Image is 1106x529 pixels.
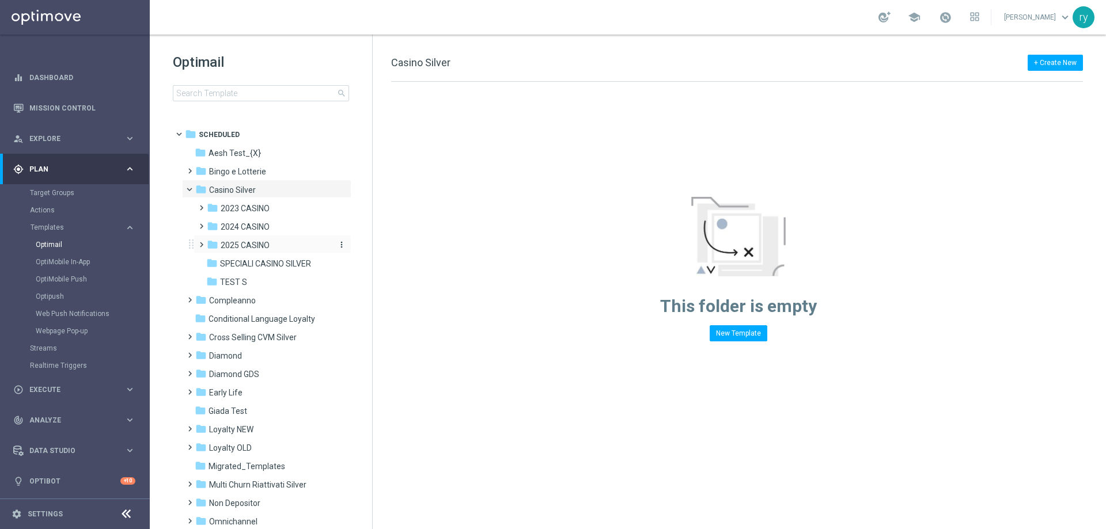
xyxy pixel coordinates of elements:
[391,56,450,68] span: Casino Silver
[13,385,24,395] i: play_circle_outline
[337,89,346,98] span: search
[13,164,24,174] i: gps_fixed
[36,292,120,301] a: Optipush
[195,349,207,361] i: folder
[30,340,149,357] div: Streams
[13,446,124,456] div: Data Studio
[185,128,196,140] i: folder
[30,188,120,197] a: Target Groups
[13,466,135,496] div: Optibot
[335,239,346,250] button: more_vert
[13,385,136,394] button: play_circle_outline Execute keyboard_arrow_right
[30,344,120,353] a: Streams
[209,314,315,324] span: Conditional Language Loyalty
[29,93,135,123] a: Mission Control
[195,442,207,453] i: folder
[209,166,266,177] span: Bingo e Lotterie
[36,253,149,271] div: OptiMobile In-App
[29,166,124,173] span: Plan
[207,202,218,214] i: folder
[710,325,767,341] button: New Template
[691,197,786,276] img: emptyStateManageTemplates.jpg
[30,184,149,201] div: Target Groups
[124,163,135,174] i: keyboard_arrow_right
[1059,11,1071,24] span: keyboard_arrow_down
[124,133,135,144] i: keyboard_arrow_right
[36,275,120,284] a: OptiMobile Push
[12,509,22,519] i: settings
[220,277,247,287] span: TEST S
[29,466,120,496] a: Optibot
[29,417,124,424] span: Analyze
[30,205,120,215] a: Actions
[195,147,206,158] i: folder
[13,385,124,395] div: Execute
[209,369,259,379] span: Diamond GDS
[209,351,242,361] span: Diamond
[206,276,218,287] i: folder
[30,357,149,374] div: Realtime Triggers
[13,415,124,425] div: Analyze
[13,93,135,123] div: Mission Control
[13,164,124,174] div: Plan
[13,104,136,113] button: Mission Control
[173,53,349,71] h1: Optimail
[13,134,136,143] button: person_search Explore keyboard_arrow_right
[29,135,124,142] span: Explore
[120,477,135,485] div: +10
[195,386,207,398] i: folder
[195,294,207,306] i: folder
[13,477,136,486] button: lightbulb Optibot +10
[221,240,270,250] span: 2025 CASINO
[173,85,349,101] input: Search Template
[1073,6,1094,28] div: ry
[13,73,136,82] div: equalizer Dashboard
[195,313,206,324] i: folder
[13,62,135,93] div: Dashboard
[209,424,253,435] span: Loyalty NEW
[195,184,207,195] i: folder
[13,165,136,174] button: gps_fixed Plan keyboard_arrow_right
[30,201,149,219] div: Actions
[124,222,135,233] i: keyboard_arrow_right
[36,288,149,305] div: Optipush
[13,73,24,83] i: equalizer
[124,445,135,456] i: keyboard_arrow_right
[195,423,207,435] i: folder
[209,387,243,398] span: Early Life
[13,416,136,425] button: track_changes Analyze keyboard_arrow_right
[207,220,218,232] i: folder
[209,461,285,471] span: Migrated_Templates
[199,130,240,140] span: Scheduled
[195,405,206,416] i: folder
[195,478,207,490] i: folder
[36,309,120,318] a: Web Push Notifications
[209,443,252,453] span: Loyalty OLD
[209,295,256,306] span: Compleanno
[195,515,207,527] i: folder
[13,415,24,425] i: track_changes
[13,476,24,486] i: lightbulb
[30,219,149,340] div: Templates
[206,257,218,269] i: folder
[195,368,207,379] i: folder
[337,240,346,249] i: more_vert
[36,305,149,322] div: Web Push Notifications
[660,296,817,316] span: This folder is empty
[221,203,270,214] span: 2023 CASINO
[36,236,149,253] div: Optimail
[36,322,149,340] div: Webpage Pop-up
[13,446,136,455] button: Data Studio keyboard_arrow_right
[207,239,218,250] i: folder
[29,386,124,393] span: Execute
[29,62,135,93] a: Dashboard
[209,516,257,527] span: Omnichannel
[209,406,247,416] span: Giada Test
[1003,9,1073,26] a: [PERSON_NAME]keyboard_arrow_down
[124,414,135,425] i: keyboard_arrow_right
